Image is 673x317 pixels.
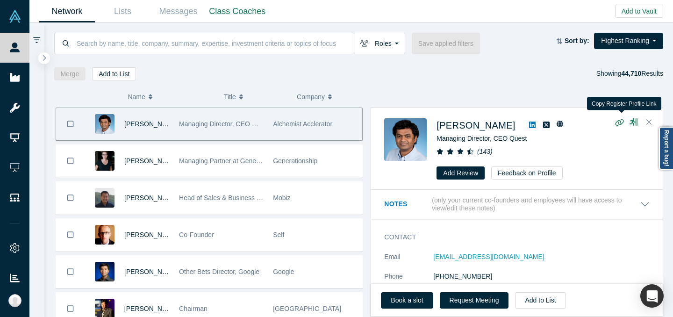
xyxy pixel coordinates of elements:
button: Roles [354,33,405,54]
img: Alchemist Vault Logo [8,10,21,23]
span: [GEOGRAPHIC_DATA] [273,305,341,312]
span: Chairman [179,305,208,312]
button: Name [128,87,214,107]
button: Bookmark [56,108,85,140]
i: ( 143 ) [477,148,493,155]
a: [PHONE_NUMBER] [433,273,492,280]
dt: Email [384,252,433,272]
h3: Notes [384,199,430,209]
button: Close [642,115,656,130]
a: Network [39,0,95,22]
button: Feedback on Profile [491,166,563,180]
img: Rachel Chalmers's Profile Image [95,151,115,171]
span: Managing Director, CEO Quest [179,120,269,128]
button: Save applied filters [412,33,480,54]
button: Notes (only your current co-founders and employees will have access to view/edit these notes) [384,196,650,212]
h3: Contact [384,232,637,242]
button: Bookmark [56,256,85,288]
button: Bookmark [56,145,85,177]
img: Robert Winder's Profile Image [95,225,115,245]
strong: 44,710 [621,70,641,77]
a: [PERSON_NAME] [124,305,178,312]
button: Merge [54,67,86,80]
button: Add to List [515,292,566,309]
a: [PERSON_NAME] [124,194,178,202]
a: Lists [95,0,150,22]
span: Google [273,268,294,275]
span: Title [224,87,236,107]
span: Alchemist Acclerator [273,120,332,128]
span: Mobiz [273,194,290,202]
input: Search by name, title, company, summary, expertise, investment criteria or topics of focus [76,32,354,54]
button: Bookmark [56,182,85,214]
button: Highest Ranking [594,33,663,49]
button: Add Review [437,166,485,180]
strong: Sort by: [565,37,589,44]
button: Add to List [92,67,136,80]
a: [EMAIL_ADDRESS][DOMAIN_NAME] [433,253,544,260]
img: Gnani Palanikumar's Profile Image [384,118,427,161]
img: Michael Chang's Profile Image [95,188,115,208]
div: Showing [596,67,663,80]
span: Co-Founder [179,231,214,238]
span: Managing Partner at Generationship [179,157,285,165]
p: (only your current co-founders and employees will have access to view/edit these notes) [432,196,640,212]
span: Self [273,231,284,238]
a: [PERSON_NAME] [124,157,178,165]
a: Class Coaches [206,0,269,22]
dt: Phone [384,272,433,291]
a: [PERSON_NAME] [437,120,515,130]
span: Generationship [273,157,317,165]
span: Company [297,87,325,107]
img: Ally Hoang's Account [8,294,21,307]
button: Company [297,87,360,107]
a: [PERSON_NAME] [124,268,178,275]
button: Add to Vault [615,5,663,18]
span: Name [128,87,145,107]
button: Bookmark [56,219,85,251]
img: Gnani Palanikumar's Profile Image [95,114,115,134]
span: Head of Sales & Business Development (interim) [179,194,321,202]
img: Steven Kan's Profile Image [95,262,115,281]
a: Messages [150,0,206,22]
button: Request Meeting [440,292,509,309]
a: [PERSON_NAME] [124,120,178,128]
span: Other Bets Director, Google [179,268,259,275]
a: [PERSON_NAME] [124,231,178,238]
a: Report a bug! [659,127,673,170]
span: Managing Director, CEO Quest [437,135,527,142]
span: Results [621,70,663,77]
button: Title [224,87,287,107]
a: Book a slot [381,292,433,309]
